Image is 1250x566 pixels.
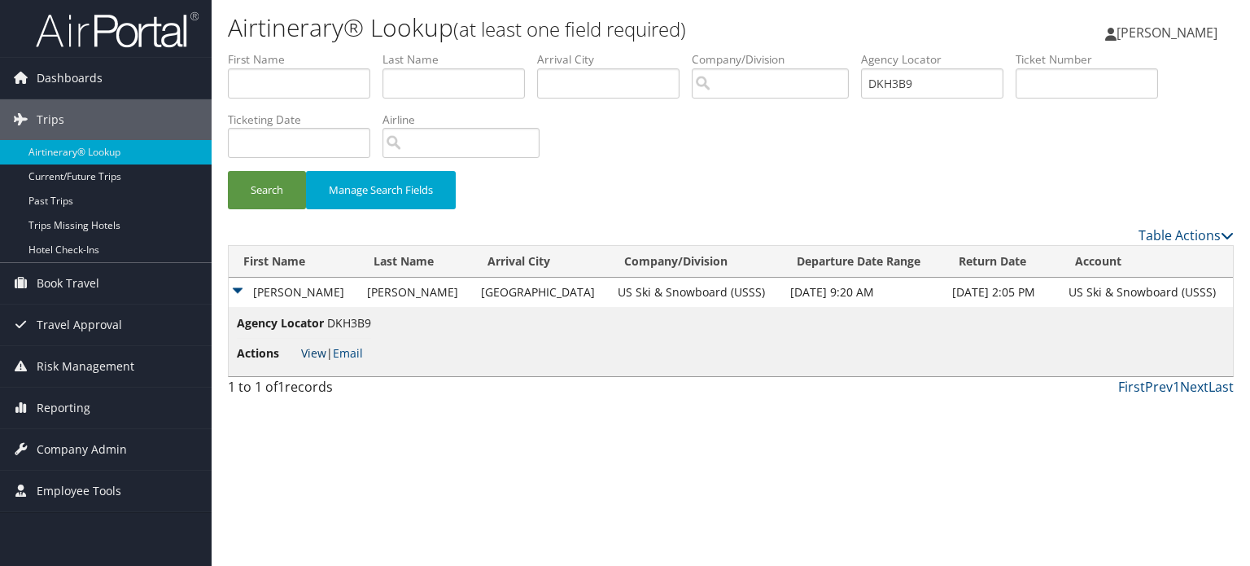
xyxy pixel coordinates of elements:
label: Company/Division [692,51,861,68]
a: [PERSON_NAME] [1105,8,1234,57]
label: Ticket Number [1016,51,1170,68]
td: [DATE] 2:05 PM [944,278,1060,307]
a: Prev [1145,378,1173,396]
label: Last Name [382,51,537,68]
span: Reporting [37,388,90,428]
span: 1 [278,378,285,396]
span: | [301,345,363,361]
label: First Name [228,51,382,68]
label: Airline [382,112,552,128]
th: Arrival City: activate to sort column ascending [473,246,610,278]
span: [PERSON_NAME] [1117,24,1217,42]
label: Ticketing Date [228,112,382,128]
span: Book Travel [37,263,99,304]
small: (at least one field required) [453,15,686,42]
th: Account: activate to sort column ascending [1060,246,1233,278]
span: DKH3B9 [327,315,371,331]
button: Search [228,171,306,209]
td: [PERSON_NAME] [359,278,472,307]
button: Manage Search Fields [306,171,456,209]
a: Last [1208,378,1234,396]
div: 1 to 1 of records [228,377,461,405]
a: Table Actions [1139,226,1234,244]
td: US Ski & Snowboard (USSS) [1060,278,1233,307]
span: Dashboards [37,58,103,99]
th: Last Name: activate to sort column ascending [359,246,472,278]
a: Email [333,345,363,361]
span: Agency Locator [237,314,324,332]
th: Company/Division [610,246,782,278]
td: [DATE] 9:20 AM [782,278,943,307]
th: First Name: activate to sort column ascending [229,246,359,278]
td: US Ski & Snowboard (USSS) [610,278,782,307]
img: airportal-logo.png [36,11,199,49]
span: Actions [237,344,298,362]
th: Departure Date Range: activate to sort column ascending [782,246,943,278]
h1: Airtinerary® Lookup [228,11,898,45]
th: Return Date: activate to sort column ascending [944,246,1060,278]
span: Trips [37,99,64,140]
span: Travel Approval [37,305,122,345]
span: Company Admin [37,429,127,470]
td: [PERSON_NAME] [229,278,359,307]
a: View [301,345,326,361]
a: First [1118,378,1145,396]
a: 1 [1173,378,1180,396]
a: Next [1180,378,1208,396]
span: Employee Tools [37,471,121,511]
span: Risk Management [37,346,134,387]
label: Agency Locator [861,51,1016,68]
label: Arrival City [537,51,692,68]
td: [GEOGRAPHIC_DATA] [473,278,610,307]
